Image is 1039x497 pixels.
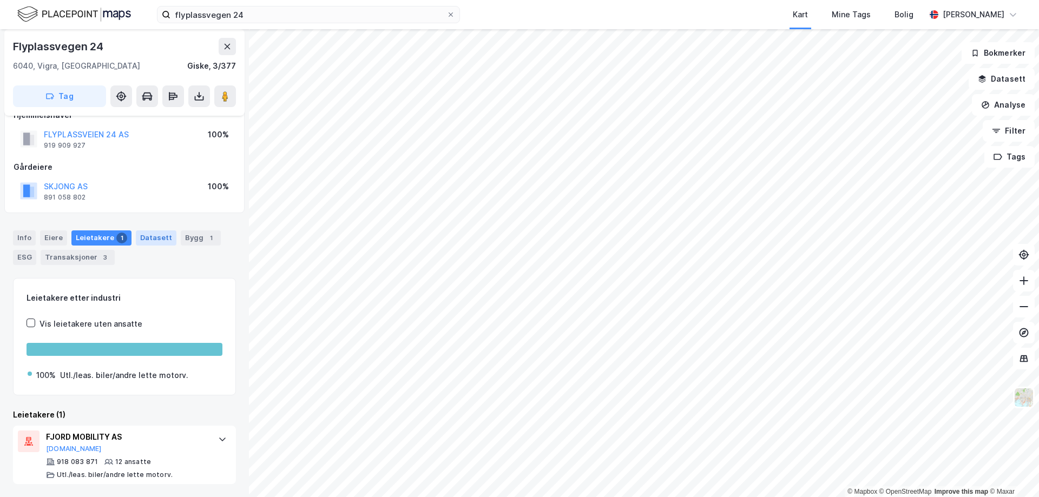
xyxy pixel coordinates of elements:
[13,85,106,107] button: Tag
[40,317,142,330] div: Vis leietakere uten ansatte
[13,59,140,72] div: 6040, Vigra, [GEOGRAPHIC_DATA]
[13,250,36,265] div: ESG
[208,180,229,193] div: 100%
[44,141,86,150] div: 919 909 927
[71,230,131,246] div: Leietakere
[1014,387,1034,408] img: Z
[13,408,236,421] div: Leietakere (1)
[40,230,67,246] div: Eiere
[17,5,131,24] img: logo.f888ab2527a4732fd821a326f86c7f29.svg
[895,8,913,21] div: Bolig
[832,8,871,21] div: Mine Tags
[46,445,102,453] button: [DOMAIN_NAME]
[793,8,808,21] div: Kart
[943,8,1004,21] div: [PERSON_NAME]
[984,146,1035,168] button: Tags
[136,230,176,246] div: Datasett
[27,291,222,304] div: Leietakere etter industri
[36,369,56,382] div: 100%
[60,369,188,382] div: Utl./leas. biler/andre lette motorv.
[41,250,115,265] div: Transaksjoner
[935,488,988,495] a: Improve this map
[187,59,236,72] div: Giske, 3/377
[208,128,229,141] div: 100%
[879,488,932,495] a: OpenStreetMap
[972,94,1035,116] button: Analyse
[847,488,877,495] a: Mapbox
[14,161,235,174] div: Gårdeiere
[57,471,173,479] div: Utl./leas. biler/andre lette motorv.
[13,38,106,55] div: Flyplassvegen 24
[13,230,36,246] div: Info
[170,6,446,23] input: Søk på adresse, matrikkel, gårdeiere, leietakere eller personer
[100,252,110,263] div: 3
[57,458,98,466] div: 918 083 871
[116,233,127,243] div: 1
[115,458,151,466] div: 12 ansatte
[985,445,1039,497] iframe: Chat Widget
[206,233,216,243] div: 1
[46,430,207,443] div: FJORD MOBILITY AS
[962,42,1035,64] button: Bokmerker
[969,68,1035,90] button: Datasett
[181,230,221,246] div: Bygg
[44,193,86,202] div: 891 058 802
[983,120,1035,142] button: Filter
